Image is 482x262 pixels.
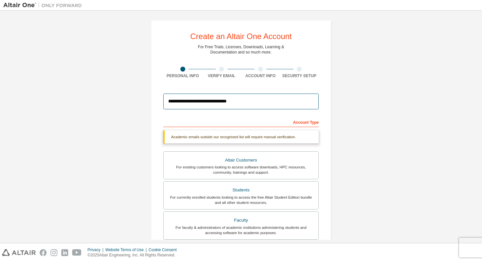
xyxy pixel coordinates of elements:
[202,73,241,78] div: Verify Email
[50,249,57,256] img: instagram.svg
[168,186,314,195] div: Students
[88,252,181,258] p: © 2025 Altair Engineering, Inc. All Rights Reserved.
[149,247,180,252] div: Cookie Consent
[72,249,82,256] img: youtube.svg
[88,247,105,252] div: Privacy
[2,249,36,256] img: altair_logo.svg
[241,73,280,78] div: Account Info
[168,225,314,235] div: For faculty & administrators of academic institutions administering students and accessing softwa...
[190,33,292,40] div: Create an Altair One Account
[61,249,68,256] img: linkedin.svg
[40,249,47,256] img: facebook.svg
[168,216,314,225] div: Faculty
[168,164,314,175] div: For existing customers looking to access software downloads, HPC resources, community, trainings ...
[168,156,314,165] div: Altair Customers
[163,73,202,78] div: Personal Info
[105,247,149,252] div: Website Terms of Use
[3,2,85,9] img: Altair One
[198,44,284,55] div: For Free Trials, Licenses, Downloads, Learning & Documentation and so much more.
[280,73,319,78] div: Security Setup
[168,195,314,205] div: For currently enrolled students looking to access the free Altair Student Edition bundle and all ...
[163,117,319,127] div: Account Type
[163,130,319,143] div: Academic emails outside our recognised list will require manual verification.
